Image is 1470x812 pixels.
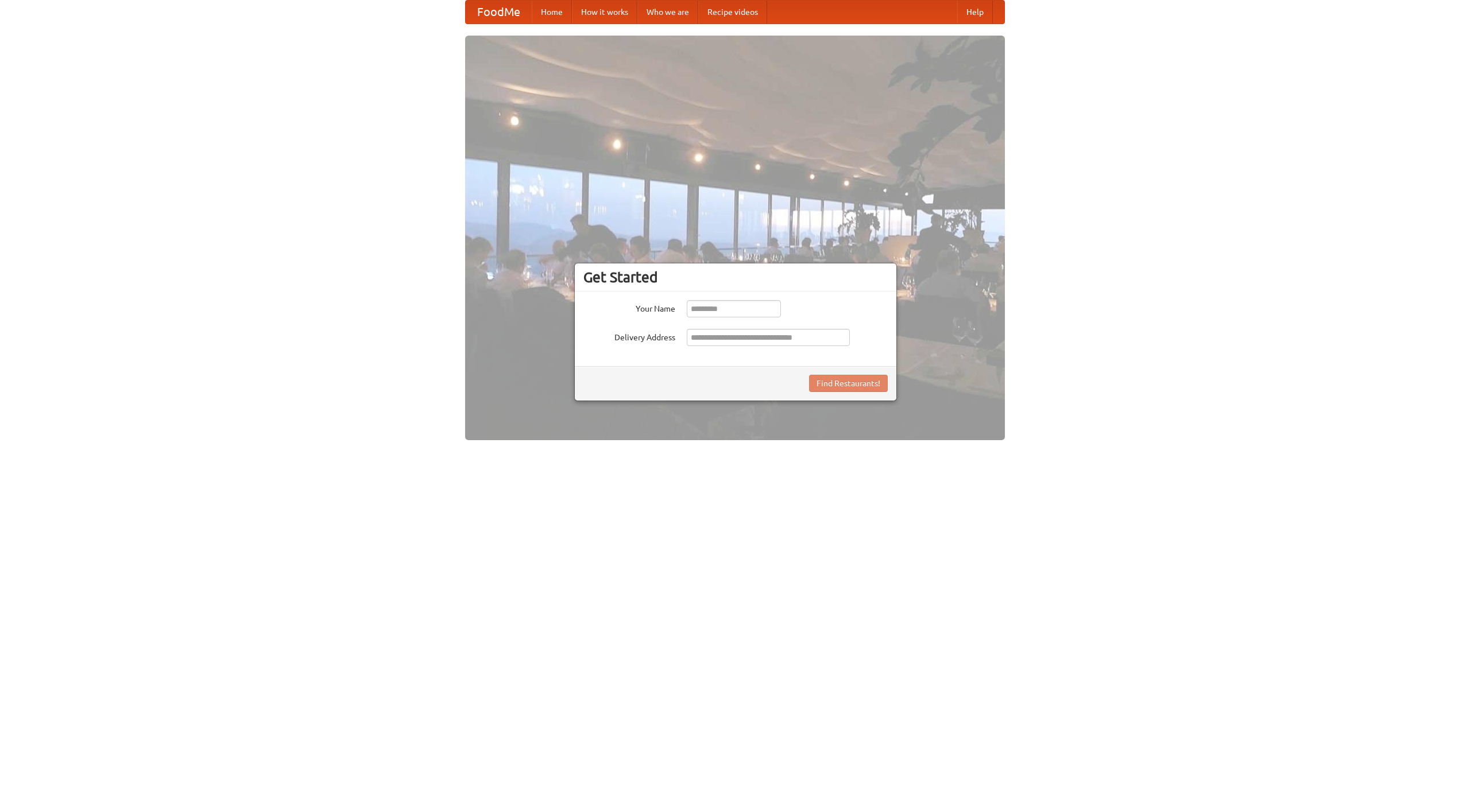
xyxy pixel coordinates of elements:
a: Who we are [637,1,698,24]
h3: Get Started [583,269,888,286]
a: Recipe videos [698,1,767,24]
a: How it works [572,1,637,24]
a: FoodMe [466,1,532,24]
a: Help [957,1,993,24]
label: Your Name [583,300,675,314]
a: Home [532,1,572,24]
label: Delivery Address [583,329,675,343]
button: Find Restaurants! [809,375,888,392]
